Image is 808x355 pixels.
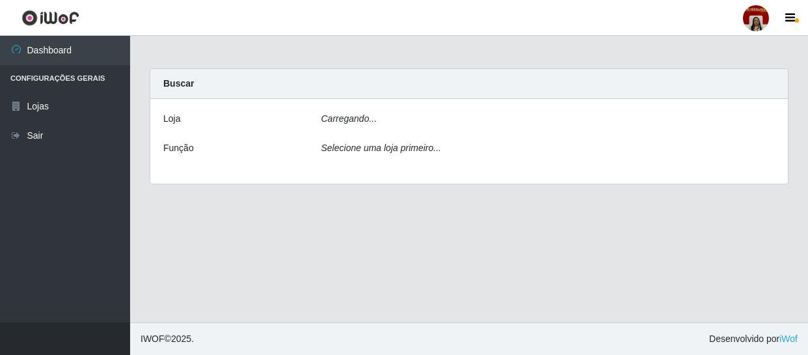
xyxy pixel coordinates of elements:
[709,332,798,346] span: Desenvolvido por
[163,112,180,126] label: Loja
[321,113,377,124] i: Carregando...
[163,141,194,155] label: Função
[163,78,194,89] strong: Buscar
[21,10,79,26] img: CoreUI Logo
[779,334,798,344] a: iWof
[141,332,194,346] span: © 2025 .
[321,143,441,153] i: Selecione uma loja primeiro...
[141,334,165,344] span: IWOF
